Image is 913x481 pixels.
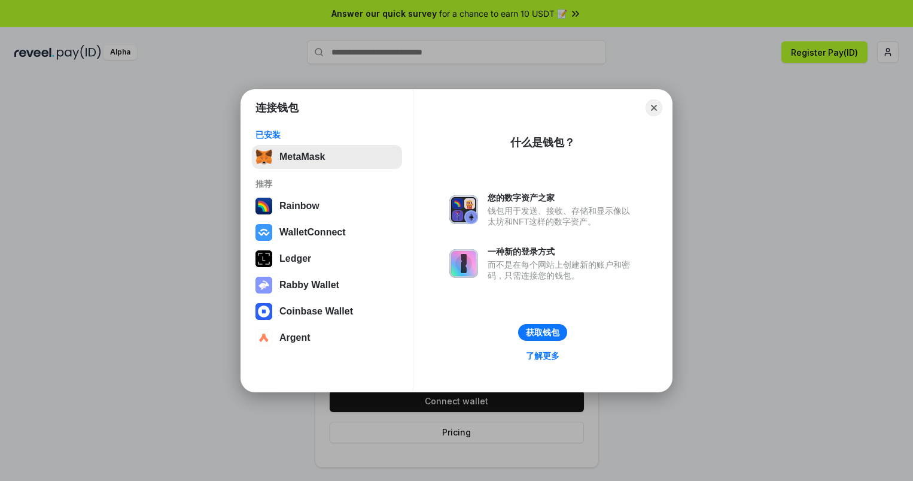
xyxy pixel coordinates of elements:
img: svg+xml,%3Csvg%20width%3D%2228%22%20height%3D%2228%22%20viewBox%3D%220%200%2028%2028%22%20fill%3D... [255,224,272,241]
div: 了解更多 [526,350,559,361]
div: 钱包用于发送、接收、存储和显示像以太坊和NFT这样的数字资产。 [488,205,636,227]
div: 获取钱包 [526,327,559,338]
div: 已安装 [255,129,398,140]
div: Rabby Wallet [279,280,339,291]
button: Coinbase Wallet [252,300,402,323]
div: Argent [279,332,311,343]
h1: 连接钱包 [255,101,299,115]
div: Rainbow [279,201,319,211]
div: Ledger [279,253,311,264]
button: WalletConnect [252,220,402,244]
div: 什么是钱包？ [510,135,575,150]
img: svg+xml,%3Csvg%20xmlns%3D%22http%3A%2F%2Fwww.w3.org%2F2000%2Fsvg%22%20fill%3D%22none%22%20viewBox... [449,195,478,224]
img: svg+xml,%3Csvg%20xmlns%3D%22http%3A%2F%2Fwww.w3.org%2F2000%2Fsvg%22%20fill%3D%22none%22%20viewBox... [449,249,478,278]
img: svg+xml,%3Csvg%20xmlns%3D%22http%3A%2F%2Fwww.w3.org%2F2000%2Fsvg%22%20fill%3D%22none%22%20viewBox... [255,277,272,294]
img: svg+xml,%3Csvg%20xmlns%3D%22http%3A%2F%2Fwww.w3.org%2F2000%2Fsvg%22%20width%3D%2228%22%20height%3... [255,250,272,267]
div: WalletConnect [279,227,346,238]
button: MetaMask [252,145,402,169]
div: Coinbase Wallet [279,306,353,317]
img: svg+xml,%3Csvg%20fill%3D%22none%22%20height%3D%2233%22%20viewBox%3D%220%200%2035%2033%22%20width%... [255,149,272,165]
div: 而不是在每个网站上创建新的账户和密码，只需连接您的钱包。 [488,259,636,281]
button: Close [646,99,662,116]
button: 获取钱包 [518,324,567,341]
button: Rabby Wallet [252,273,402,297]
button: Ledger [252,247,402,271]
img: svg+xml,%3Csvg%20width%3D%22120%22%20height%3D%22120%22%20viewBox%3D%220%200%20120%20120%22%20fil... [255,198,272,214]
button: Argent [252,326,402,350]
div: 您的数字资产之家 [488,192,636,203]
img: svg+xml,%3Csvg%20width%3D%2228%22%20height%3D%2228%22%20viewBox%3D%220%200%2028%2028%22%20fill%3D... [255,329,272,346]
div: 推荐 [255,179,398,189]
a: 了解更多 [519,348,567,364]
img: svg+xml,%3Csvg%20width%3D%2228%22%20height%3D%2228%22%20viewBox%3D%220%200%2028%2028%22%20fill%3D... [255,303,272,320]
button: Rainbow [252,194,402,218]
div: MetaMask [279,152,325,162]
div: 一种新的登录方式 [488,246,636,257]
